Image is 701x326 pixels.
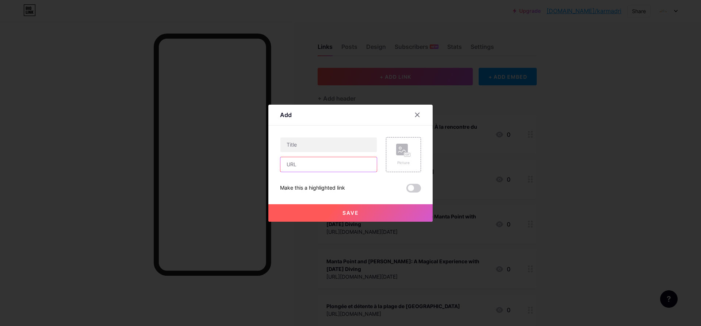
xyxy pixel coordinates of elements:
span: Save [342,210,359,216]
div: Picture [396,160,411,166]
button: Save [268,204,433,222]
input: URL [280,157,377,172]
div: Add [280,110,292,119]
div: Make this a highlighted link [280,184,345,193]
input: Title [280,137,377,152]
